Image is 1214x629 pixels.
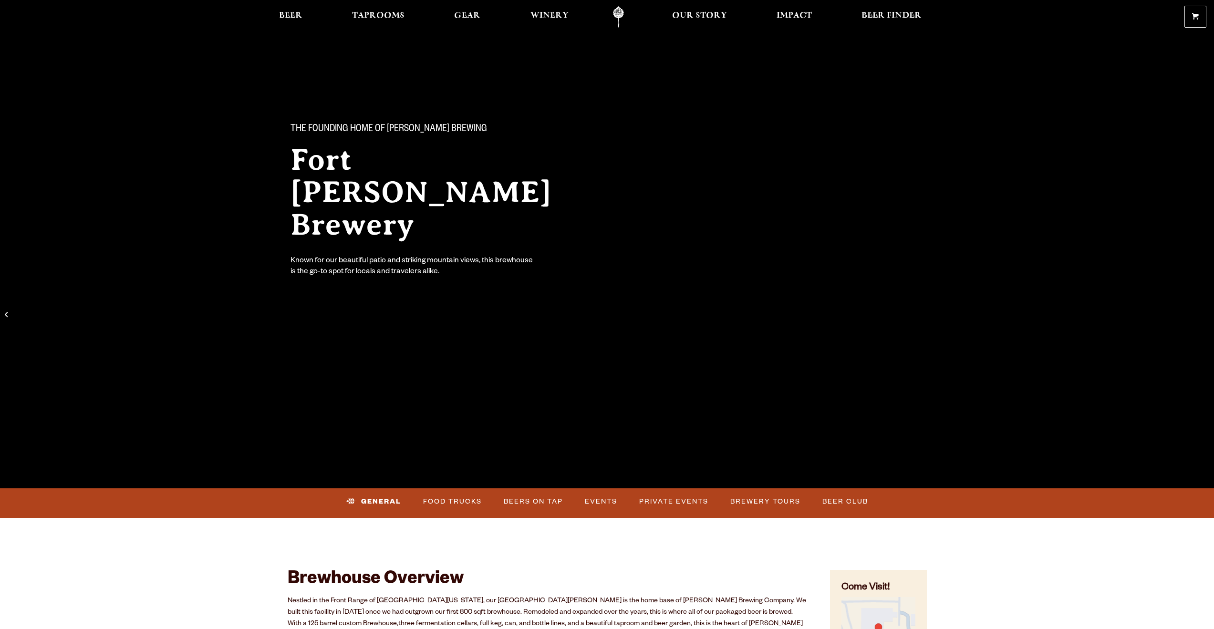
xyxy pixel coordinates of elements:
[288,570,807,591] h2: Brewhouse Overview
[635,491,712,513] a: Private Events
[530,12,569,20] span: Winery
[291,256,535,278] div: Known for our beautiful patio and striking mountain views, this brewhouse is the go-to spot for l...
[601,6,636,28] a: Odell Home
[672,12,727,20] span: Our Story
[666,6,733,28] a: Our Story
[726,491,804,513] a: Brewery Tours
[819,491,872,513] a: Beer Club
[855,6,928,28] a: Beer Finder
[861,12,922,20] span: Beer Finder
[352,12,405,20] span: Taprooms
[291,124,487,136] span: The Founding Home of [PERSON_NAME] Brewing
[342,491,405,513] a: General
[777,12,812,20] span: Impact
[273,6,309,28] a: Beer
[841,581,915,595] h4: Come Visit!
[346,6,411,28] a: Taprooms
[500,491,567,513] a: Beers on Tap
[291,144,588,241] h2: Fort [PERSON_NAME] Brewery
[448,6,487,28] a: Gear
[279,12,302,20] span: Beer
[581,491,621,513] a: Events
[770,6,818,28] a: Impact
[454,12,480,20] span: Gear
[524,6,575,28] a: Winery
[419,491,486,513] a: Food Trucks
